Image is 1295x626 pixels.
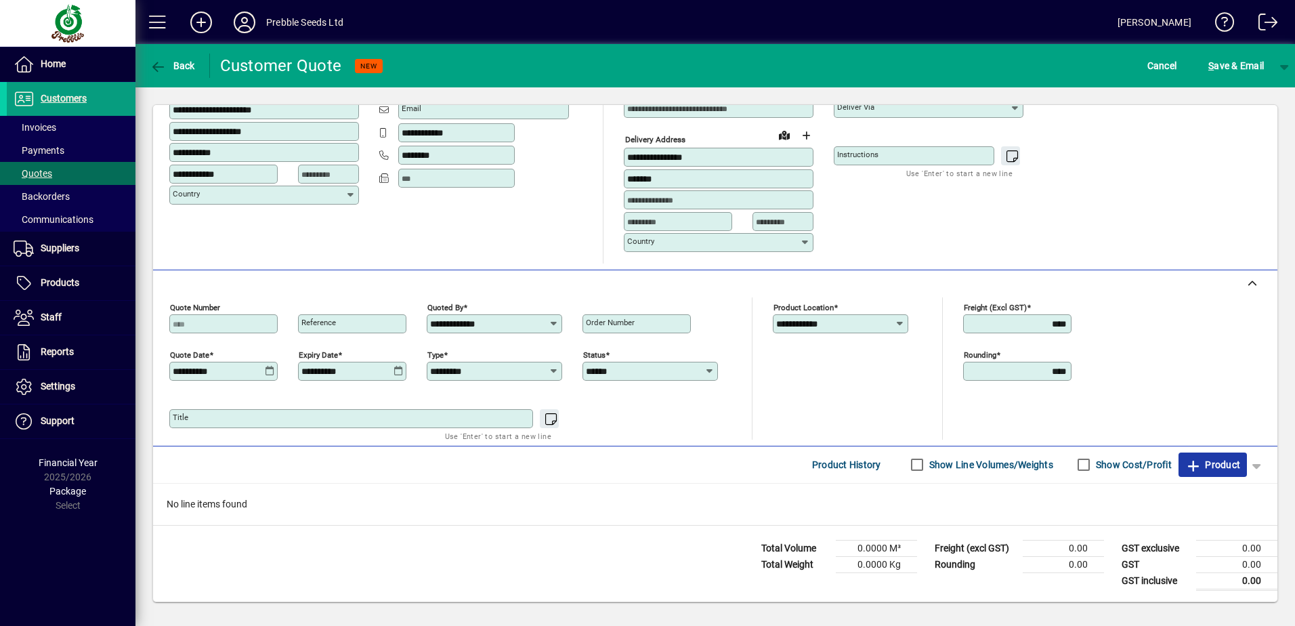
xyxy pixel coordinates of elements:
[427,302,463,312] mat-label: Quoted by
[586,318,635,327] mat-label: Order number
[299,350,338,359] mat-label: Expiry date
[773,124,795,146] a: View on map
[1115,572,1196,589] td: GST inclusive
[7,335,135,369] a: Reports
[223,10,266,35] button: Profile
[1179,453,1247,477] button: Product
[153,484,1277,525] div: No line items found
[1196,540,1277,556] td: 0.00
[1115,540,1196,556] td: GST exclusive
[1144,54,1181,78] button: Cancel
[173,413,188,422] mat-label: Title
[7,47,135,81] a: Home
[41,415,75,426] span: Support
[1093,458,1172,472] label: Show Cost/Profit
[1115,556,1196,572] td: GST
[773,302,834,312] mat-label: Product location
[928,540,1023,556] td: Freight (excl GST)
[41,58,66,69] span: Home
[7,232,135,266] a: Suppliers
[927,458,1053,472] label: Show Line Volumes/Weights
[627,236,654,246] mat-label: Country
[7,370,135,404] a: Settings
[170,302,220,312] mat-label: Quote number
[170,350,209,359] mat-label: Quote date
[1147,55,1177,77] span: Cancel
[964,302,1027,312] mat-label: Freight (excl GST)
[837,150,878,159] mat-label: Instructions
[1118,12,1191,33] div: [PERSON_NAME]
[14,214,93,225] span: Communications
[1202,54,1271,78] button: Save & Email
[41,277,79,288] span: Products
[836,556,917,572] td: 0.0000 Kg
[266,12,343,33] div: Prebble Seeds Ltd
[1023,556,1104,572] td: 0.00
[583,350,606,359] mat-label: Status
[301,318,336,327] mat-label: Reference
[812,454,881,476] span: Product History
[1208,55,1264,77] span: ave & Email
[41,381,75,392] span: Settings
[1205,3,1235,47] a: Knowledge Base
[150,60,195,71] span: Back
[7,162,135,185] a: Quotes
[220,55,342,77] div: Customer Quote
[1196,556,1277,572] td: 0.00
[445,428,551,444] mat-hint: Use 'Enter' to start a new line
[41,346,74,357] span: Reports
[837,102,874,112] mat-label: Deliver via
[14,191,70,202] span: Backorders
[928,556,1023,572] td: Rounding
[49,486,86,497] span: Package
[964,350,996,359] mat-label: Rounding
[427,350,444,359] mat-label: Type
[173,189,200,199] mat-label: Country
[41,312,62,322] span: Staff
[7,139,135,162] a: Payments
[7,404,135,438] a: Support
[146,54,198,78] button: Back
[14,145,64,156] span: Payments
[7,301,135,335] a: Staff
[836,540,917,556] td: 0.0000 M³
[1196,572,1277,589] td: 0.00
[14,168,52,179] span: Quotes
[1208,60,1214,71] span: S
[795,125,817,146] button: Choose address
[755,540,836,556] td: Total Volume
[14,122,56,133] span: Invoices
[7,266,135,300] a: Products
[39,457,98,468] span: Financial Year
[135,54,210,78] app-page-header-button: Back
[1248,3,1278,47] a: Logout
[7,208,135,231] a: Communications
[360,62,377,70] span: NEW
[906,165,1013,181] mat-hint: Use 'Enter' to start a new line
[755,556,836,572] td: Total Weight
[402,104,421,113] mat-label: Email
[1185,454,1240,476] span: Product
[41,243,79,253] span: Suppliers
[41,93,87,104] span: Customers
[807,453,887,477] button: Product History
[7,185,135,208] a: Backorders
[179,10,223,35] button: Add
[1023,540,1104,556] td: 0.00
[7,116,135,139] a: Invoices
